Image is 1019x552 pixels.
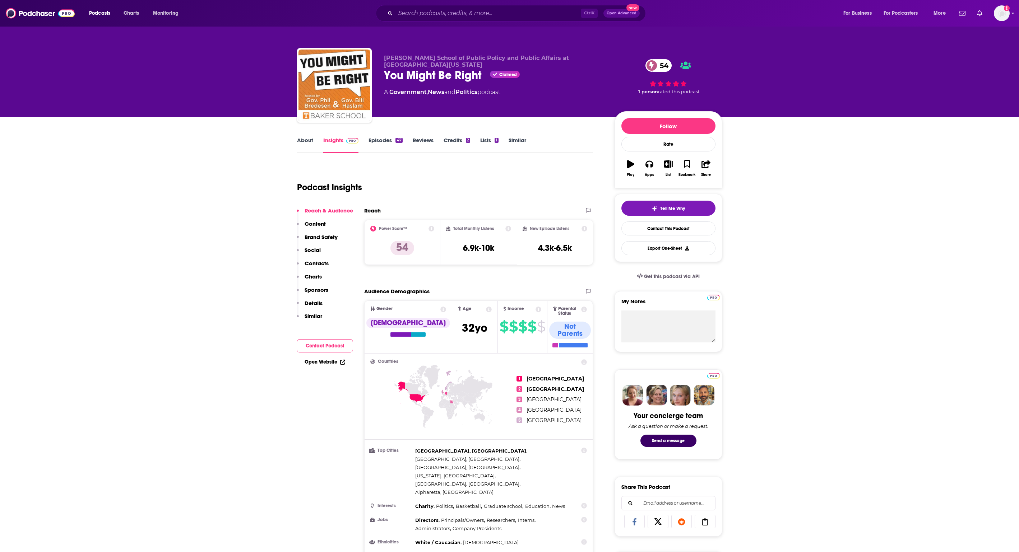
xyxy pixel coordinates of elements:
p: Charts [305,273,322,280]
button: Open AdvancedNew [603,9,640,18]
img: User Profile [994,5,1010,21]
button: Details [297,300,323,313]
a: Share on Reddit [671,515,692,528]
span: [GEOGRAPHIC_DATA], [GEOGRAPHIC_DATA] [415,456,519,462]
a: InsightsPodchaser Pro [323,137,359,153]
button: open menu [928,8,955,19]
span: More [934,8,946,18]
button: open menu [838,8,881,19]
span: , [415,463,520,472]
a: Similar [509,137,526,153]
span: Age [463,307,472,311]
span: 5 [517,417,522,423]
span: [GEOGRAPHIC_DATA] [527,375,584,382]
a: Get this podcast via API [631,268,706,285]
button: Bookmark [678,155,696,181]
span: Directors [415,517,439,523]
p: Similar [305,313,322,319]
span: 1 [517,376,522,382]
p: Contacts [305,260,329,267]
a: 54 [645,59,672,72]
span: $ [509,321,518,332]
a: Lists1 [480,137,498,153]
button: Brand Safety [297,234,338,247]
span: [GEOGRAPHIC_DATA] [527,396,582,403]
span: $ [528,321,536,332]
button: Export One-Sheet [621,241,715,255]
a: Politics [455,89,477,95]
span: Basketball [456,503,481,509]
span: , [456,502,482,510]
a: Share on Facebook [624,515,645,528]
a: Open Website [305,359,345,365]
span: Podcasts [89,8,110,18]
span: Tell Me Why [660,206,685,211]
span: 2 [517,386,522,392]
p: Brand Safety [305,234,338,240]
span: Politics [436,503,453,509]
h3: Jobs [370,518,412,522]
span: Parental Status [558,307,580,316]
p: Content [305,220,326,227]
p: Sponsors [305,286,328,293]
span: , [415,480,520,488]
span: Monitoring [153,8,179,18]
span: , [415,524,451,533]
span: Countries [378,359,398,364]
span: , [525,502,551,510]
span: Alpharetta, [GEOGRAPHIC_DATA] [415,489,494,495]
p: 54 [390,241,414,255]
span: Gender [376,307,393,311]
input: Email address or username... [627,496,709,510]
button: Show profile menu [994,5,1010,21]
svg: Add a profile image [1004,5,1010,11]
button: Send a message [640,435,696,447]
a: Share on X/Twitter [648,515,668,528]
button: tell me why sparkleTell Me Why [621,201,715,216]
h3: 4.3k-6.5k [538,243,572,253]
span: 1 person [638,89,658,94]
span: , [484,502,523,510]
span: [GEOGRAPHIC_DATA], [GEOGRAPHIC_DATA] [415,464,519,470]
span: [GEOGRAPHIC_DATA] [527,417,582,424]
button: Similar [297,313,322,326]
img: Barbara Profile [646,385,667,406]
h2: Total Monthly Listens [453,226,494,231]
div: 54 1 personrated this podcast [615,55,722,99]
span: , [415,516,440,524]
span: 32 yo [462,321,487,335]
p: Reach & Audience [305,207,353,214]
h2: New Episode Listens [530,226,569,231]
h3: Ethnicities [370,540,412,544]
a: Copy Link [695,515,715,528]
span: , [415,455,520,463]
span: Charts [124,8,139,18]
span: , [427,89,428,95]
h1: Podcast Insights [297,182,362,193]
span: Administrators [415,525,450,531]
span: , [441,516,485,524]
img: Podchaser Pro [346,138,359,144]
h2: Power Score™ [379,226,407,231]
span: Open Advanced [607,11,636,15]
span: Researchers [487,517,515,523]
span: Company Presidents [453,525,501,531]
button: Follow [621,118,715,134]
img: Sydney Profile [622,385,643,406]
img: Podchaser Pro [707,373,720,379]
img: Jon Profile [694,385,714,406]
button: List [659,155,677,181]
span: [DEMOGRAPHIC_DATA] [463,539,519,545]
div: Bookmark [678,173,695,177]
a: About [297,137,313,153]
a: Government [389,89,427,95]
span: Charity [415,503,434,509]
button: open menu [84,8,120,19]
span: News [552,503,565,509]
span: , [415,538,462,547]
div: 1 [495,138,498,143]
span: 3 [517,397,522,402]
span: [GEOGRAPHIC_DATA], [GEOGRAPHIC_DATA] [415,481,519,487]
label: My Notes [621,298,715,310]
span: and [444,89,455,95]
